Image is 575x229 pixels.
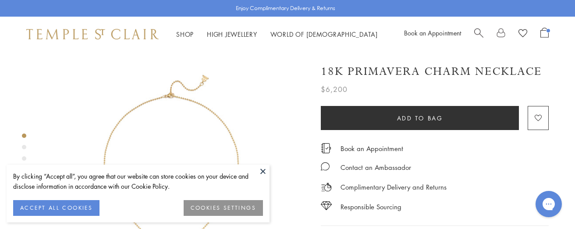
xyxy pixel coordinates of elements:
a: Search [474,28,483,41]
a: Book an Appointment [341,144,403,153]
a: World of [DEMOGRAPHIC_DATA]World of [DEMOGRAPHIC_DATA] [270,30,378,39]
span: $6,200 [321,84,348,95]
button: ACCEPT ALL COOKIES [13,200,99,216]
a: Book an Appointment [404,28,461,37]
img: MessageIcon-01_2.svg [321,162,330,171]
a: View Wishlist [518,28,527,41]
button: Add to bag [321,106,519,130]
p: Enjoy Complimentary Delivery & Returns [236,4,335,13]
div: Contact an Ambassador [341,162,411,173]
a: ShopShop [176,30,194,39]
img: icon_appointment.svg [321,143,331,153]
p: Complimentary Delivery and Returns [341,182,447,193]
button: COOKIES SETTINGS [184,200,263,216]
div: By clicking “Accept all”, you agree that our website can store cookies on your device and disclos... [13,171,263,191]
img: Temple St. Clair [26,29,159,39]
a: High JewelleryHigh Jewellery [207,30,257,39]
iframe: Gorgias live chat messenger [531,188,566,220]
div: Product gallery navigation [22,131,26,168]
div: Responsible Sourcing [341,201,401,212]
nav: Main navigation [176,29,378,40]
a: Open Shopping Bag [540,28,549,41]
span: Add to bag [397,113,443,123]
img: icon_delivery.svg [321,182,332,193]
h1: 18K Primavera Charm Necklace [321,64,542,79]
img: icon_sourcing.svg [321,201,332,210]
